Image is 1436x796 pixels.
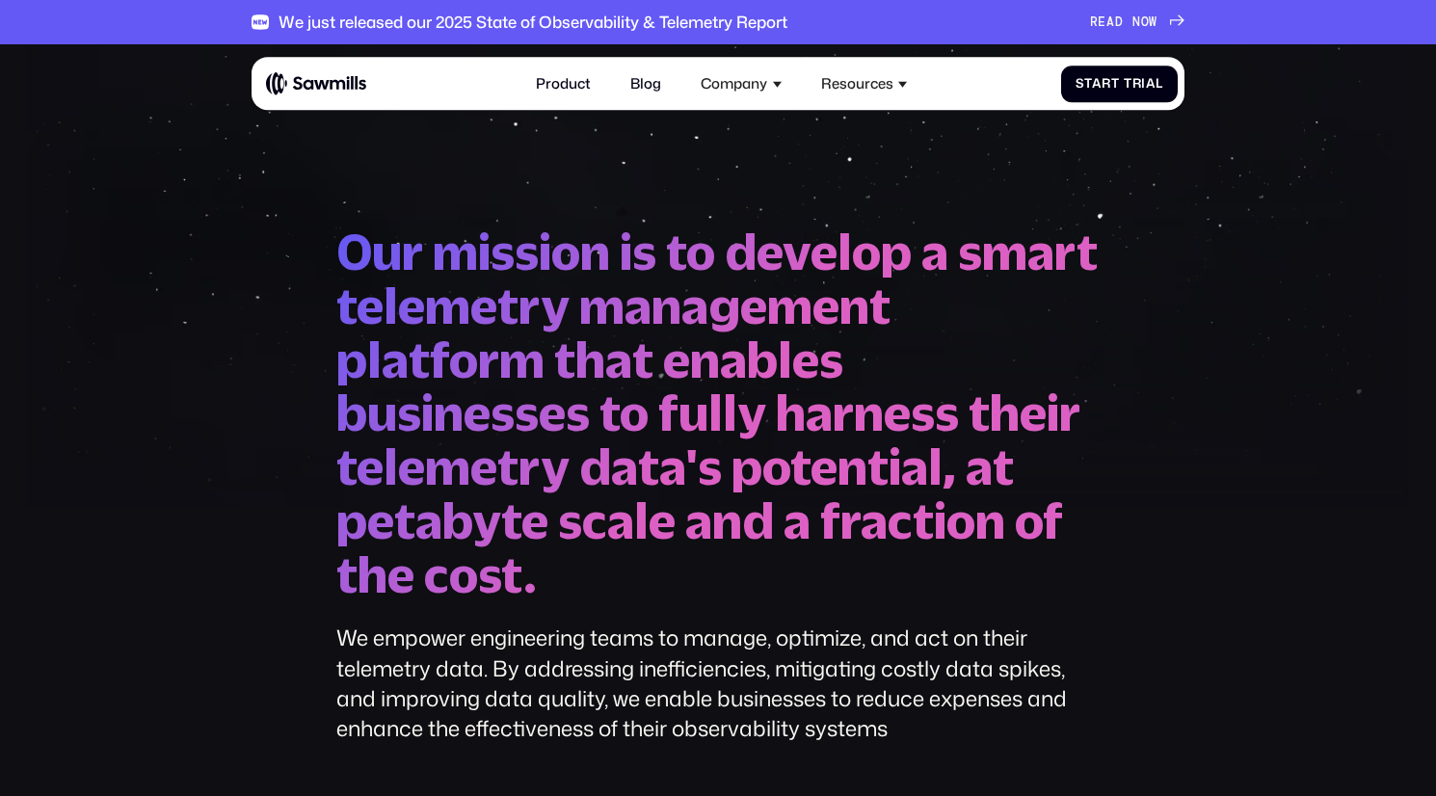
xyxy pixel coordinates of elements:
div: READ NOW [1090,14,1158,30]
div: Company [701,75,767,93]
a: Blog [620,65,672,103]
a: READ NOW [1090,14,1185,30]
div: Start Trial [1076,76,1163,92]
h1: Our mission is to develop a smart telemetry management platform that enables businesses to fully ... [336,225,1100,601]
div: Resources [821,75,893,93]
a: Product [525,65,601,103]
div: We empower engineering teams to manage, optimize, and act on their telemetry data. By addressing ... [336,623,1100,743]
a: Start Trial [1061,66,1178,102]
div: We just released our 2025 State of Observability & Telemetry Report [279,13,787,32]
